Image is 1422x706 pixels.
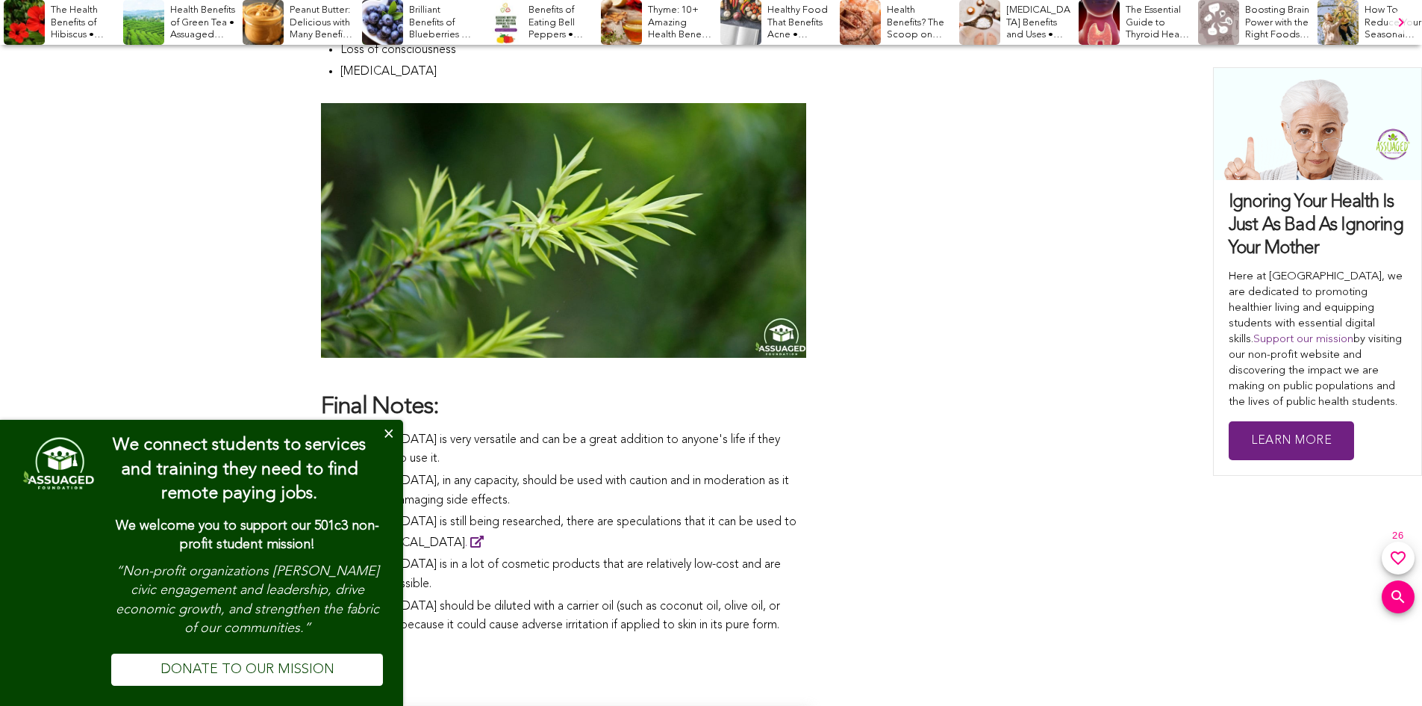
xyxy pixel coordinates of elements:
img: the-benefits-and-uses-of-tea-tree-oil 1 [321,103,806,358]
a: Learn More [1229,421,1354,461]
iframe: Chat Widget [1347,634,1422,706]
button: Close [373,420,403,450]
li: Loss of consciousness [340,41,806,64]
li: [MEDICAL_DATA] should be diluted with a carrier oil (such as coconut oil, olive oil, or almond oi... [340,598,806,639]
h2: Final Notes: [321,392,806,424]
h4: We connect students to services and training they need to find remote paying jobs. [111,433,367,507]
li: [MEDICAL_DATA] [340,63,806,85]
strong: We welcome you to support our 501c3 non-profit student mission! [116,519,379,551]
img: dialog featured image [20,433,95,493]
a: DONATE TO OUR MISSION [111,654,383,686]
li: [MEDICAL_DATA] is still being researched, there are speculations that it can be used to treat [ME... [340,513,806,556]
li: [MEDICAL_DATA], in any capacity, should be used with caution and in moderation as it can leave da... [340,472,806,513]
li: [MEDICAL_DATA] is very versatile and can be a great addition to anyone's life if they know how to... [340,431,806,472]
em: “Non-profit organizations [PERSON_NAME] civic engagement and leadership, drive economic growth, a... [116,565,379,635]
a: . [465,537,490,549]
li: [MEDICAL_DATA] is in a lot of cosmetic products that are relatively low-cost and are pretty acces... [340,556,806,597]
